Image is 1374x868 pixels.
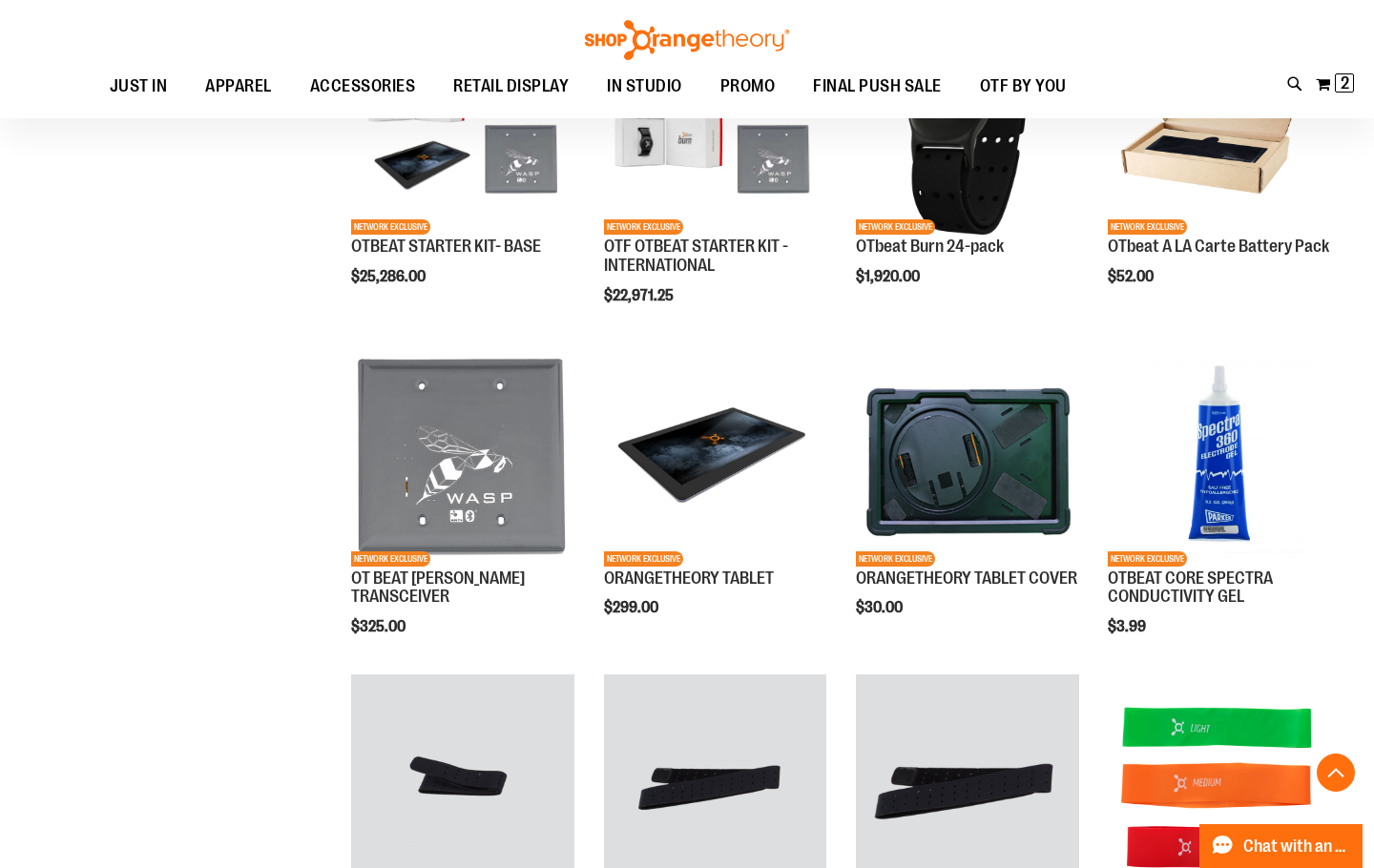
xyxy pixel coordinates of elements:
div: product [342,2,584,334]
span: NETWORK EXCLUSIVE [604,551,683,567]
button: Back To Top [1317,754,1355,792]
img: OTBEAT CORE SPECTRA CONDUCTIVITY GEL [1108,343,1331,567]
a: ORANGETHEORY TABLET COVER [856,568,1077,588]
span: ACCESSORIES [310,65,416,108]
div: product [846,334,1089,666]
a: Product image for OTbeat A LA Carte Battery PackNETWORK EXCLUSIVE [1108,11,1331,238]
span: $30.00 [856,599,906,616]
span: NETWORK EXCLUSIVE [1108,219,1187,235]
a: OTbeat Burn 24-packNETWORK EXCLUSIVE [856,11,1079,238]
a: OTF OTBEAT STARTER KIT - INTERNATIONALNETWORK EXCLUSIVE [604,11,827,238]
a: OTBEAT CORE SPECTRA CONDUCTIVITY GELNETWORK EXCLUSIVE [1108,343,1331,569]
span: $299.00 [604,599,661,616]
span: NETWORK EXCLUSIVE [351,551,430,567]
a: OTBEAT CORE SPECTRA CONDUCTIVITY GEL [1108,568,1273,607]
img: Product image for ORANGETHEORY TABLET COVER [856,343,1079,567]
span: $325.00 [351,618,408,635]
span: $25,286.00 [351,268,428,285]
div: product [342,334,584,684]
div: product [1098,334,1341,684]
span: IN STUDIO [607,65,682,108]
span: $1,920.00 [856,268,923,285]
span: RETAIL DISPLAY [453,65,569,108]
span: NETWORK EXCLUSIVE [351,219,430,235]
img: Product image for OTbeat A LA Carte Battery Pack [1108,11,1331,235]
a: ORANGETHEORY TABLET [604,568,774,588]
div: product [846,2,1089,334]
a: Product image for OT BEAT POE TRANSCEIVERNETWORK EXCLUSIVE [351,343,574,569]
a: OTBEAT STARTER KIT- BASE [351,237,541,256]
a: OTbeat Burn 24-pack [856,237,1004,256]
img: Product image for ORANGETHEORY TABLET [604,343,827,567]
div: product [594,2,837,352]
a: OTF OTBEAT STARTER KIT - INTERNATIONAL [604,237,788,275]
img: Product image for OT BEAT POE TRANSCEIVER [351,343,574,567]
span: PROMO [720,65,776,108]
span: Chat with an Expert [1243,837,1351,856]
span: $22,971.25 [604,287,677,304]
span: JUST IN [110,65,168,108]
img: Shop Orangetheory [582,20,792,60]
span: NETWORK EXCLUSIVE [856,219,935,235]
span: $52.00 [1108,268,1156,285]
a: OTbeat A LA Carte Battery Pack [1108,237,1329,256]
span: NETWORK EXCLUSIVE [604,219,683,235]
img: OTbeat Burn 24-pack [856,11,1079,235]
span: APPAREL [205,65,272,108]
img: OTBEAT STARTER KIT- BASE [351,11,574,235]
span: $3.99 [1108,618,1149,635]
a: Product image for ORANGETHEORY TABLET COVERNETWORK EXCLUSIVE [856,343,1079,569]
span: NETWORK EXCLUSIVE [1108,551,1187,567]
div: product [1098,2,1341,334]
span: NETWORK EXCLUSIVE [856,551,935,567]
img: OTF OTBEAT STARTER KIT - INTERNATIONAL [604,11,827,235]
button: Chat with an Expert [1199,824,1364,868]
span: FINAL PUSH SALE [813,65,942,108]
a: OT BEAT [PERSON_NAME] TRANSCEIVER [351,568,525,607]
span: OTF BY YOU [980,65,1067,108]
a: OTBEAT STARTER KIT- BASENETWORK EXCLUSIVE [351,11,574,238]
a: Product image for ORANGETHEORY TABLETNETWORK EXCLUSIVE [604,343,827,569]
span: 2 [1341,73,1349,93]
div: product [594,334,837,666]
